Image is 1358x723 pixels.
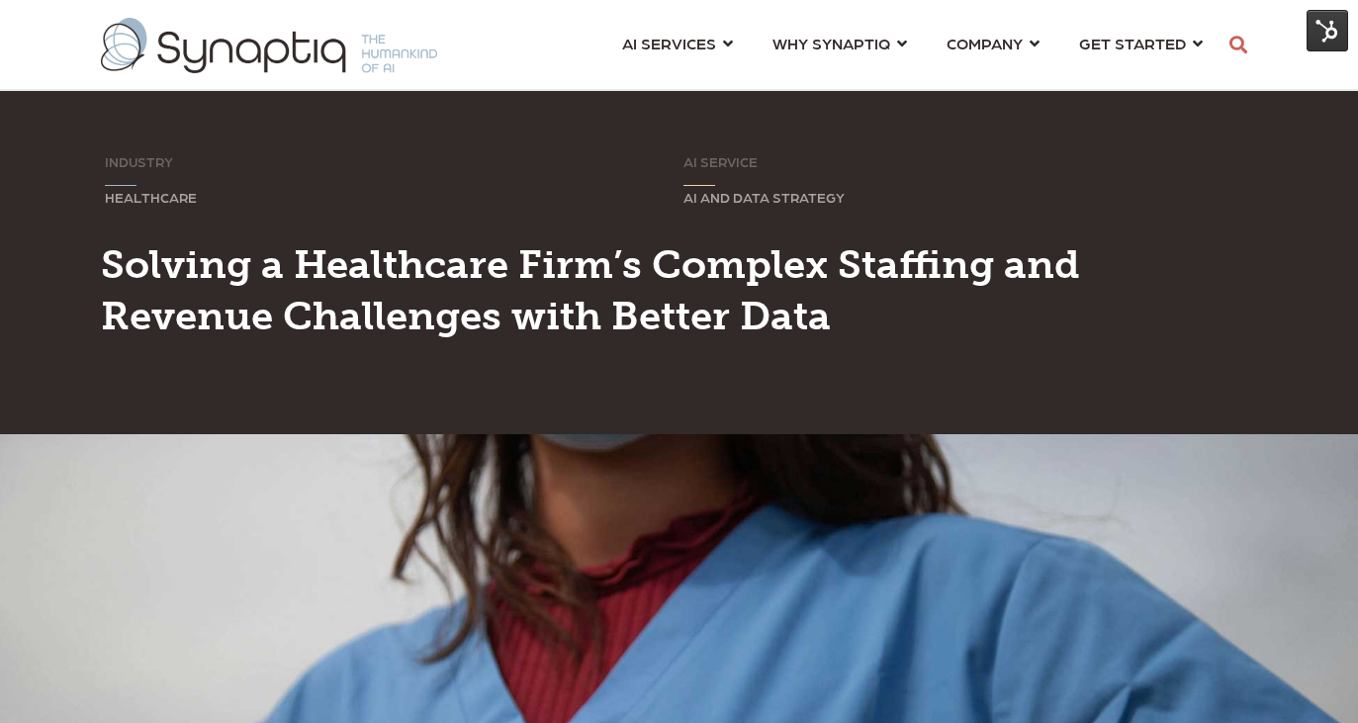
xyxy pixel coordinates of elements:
img: synaptiq logo-2 [101,18,437,73]
span: AI AND DATA STRATEGY [683,189,845,205]
a: GET STARTED [1079,25,1203,61]
span: AI SERVICES [622,30,716,56]
span: GET STARTED [1079,30,1186,56]
span: AI SERVICE [683,153,758,169]
svg: Sorry, your browser does not support inline SVG. [105,185,136,187]
a: COMPANY [947,25,1040,61]
svg: Sorry, your browser does not support inline SVG. [683,185,715,187]
span: Solving a Healthcare Firm’s Complex Staffing and Revenue Challenges with Better Data [101,240,1080,339]
span: WHY SYNAPTIQ [772,30,890,56]
span: COMPANY [947,30,1023,56]
a: AI SERVICES [622,25,733,61]
span: INDUSTRY [105,153,173,169]
span: HEALTHCARE [105,189,197,205]
iframe: Chat Widget [1002,494,1358,723]
a: WHY SYNAPTIQ [772,25,907,61]
nav: menu [602,10,1222,81]
img: HubSpot Tools Menu Toggle [1307,10,1348,51]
